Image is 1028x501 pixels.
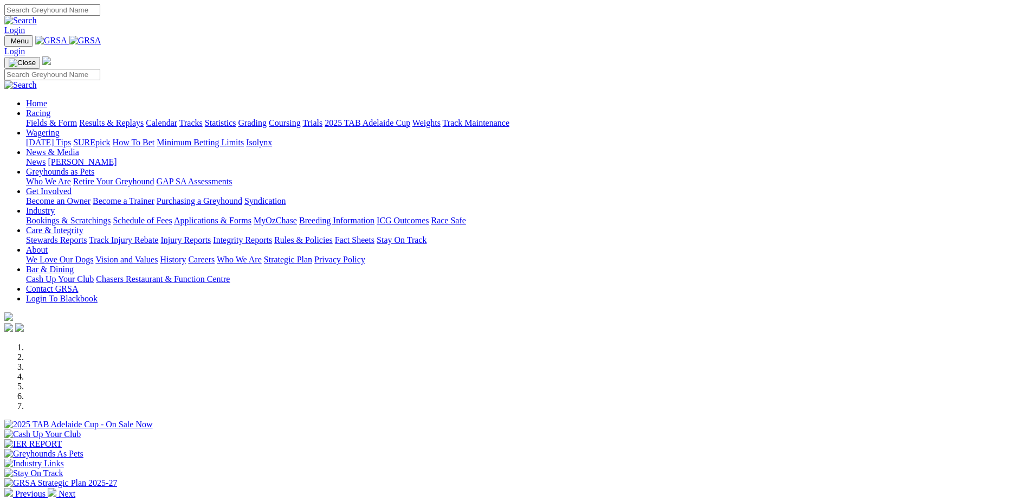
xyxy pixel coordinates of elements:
a: Coursing [269,118,301,127]
a: Schedule of Fees [113,216,172,225]
a: Grading [238,118,267,127]
img: facebook.svg [4,323,13,332]
a: ICG Outcomes [377,216,429,225]
img: GRSA Strategic Plan 2025-27 [4,478,117,488]
a: How To Bet [113,138,155,147]
a: Statistics [205,118,236,127]
a: Fields & Form [26,118,77,127]
img: chevron-right-pager-white.svg [48,488,56,497]
a: Minimum Betting Limits [157,138,244,147]
a: Login [4,47,25,56]
a: Retire Your Greyhound [73,177,154,186]
a: [PERSON_NAME] [48,157,117,166]
img: Greyhounds As Pets [4,449,83,459]
img: Search [4,80,37,90]
a: Wagering [26,128,60,137]
a: Next [48,489,75,498]
div: News & Media [26,157,1024,167]
div: Bar & Dining [26,274,1024,284]
a: Racing [26,108,50,118]
a: About [26,245,48,254]
a: Who We Are [26,177,71,186]
a: SUREpick [73,138,110,147]
a: Careers [188,255,215,264]
a: We Love Our Dogs [26,255,93,264]
a: Trials [302,118,322,127]
a: Injury Reports [160,235,211,245]
img: IER REPORT [4,439,62,449]
img: Stay On Track [4,468,63,478]
a: Get Involved [26,187,72,196]
input: Search [4,4,100,16]
a: Bar & Dining [26,265,74,274]
input: Search [4,69,100,80]
a: Rules & Policies [274,235,333,245]
a: Login [4,25,25,35]
a: Contact GRSA [26,284,78,293]
div: Care & Integrity [26,235,1024,245]
a: Syndication [244,196,286,205]
a: Become a Trainer [93,196,154,205]
a: Stay On Track [377,235,426,245]
span: Previous [15,489,46,498]
a: Vision and Values [95,255,158,264]
a: Isolynx [246,138,272,147]
div: About [26,255,1024,265]
img: chevron-left-pager-white.svg [4,488,13,497]
a: Bookings & Scratchings [26,216,111,225]
a: Greyhounds as Pets [26,167,94,176]
img: logo-grsa-white.png [4,312,13,321]
a: Cash Up Your Club [26,274,94,284]
a: Calendar [146,118,177,127]
a: GAP SA Assessments [157,177,232,186]
a: Chasers Restaurant & Function Centre [96,274,230,284]
a: Breeding Information [299,216,374,225]
div: Industry [26,216,1024,226]
a: History [160,255,186,264]
a: Tracks [179,118,203,127]
a: News [26,157,46,166]
a: Who We Are [217,255,262,264]
div: Racing [26,118,1024,128]
a: Care & Integrity [26,226,83,235]
img: Industry Links [4,459,64,468]
a: Weights [412,118,441,127]
img: logo-grsa-white.png [42,56,51,65]
img: Cash Up Your Club [4,429,81,439]
a: [DATE] Tips [26,138,71,147]
a: Integrity Reports [213,235,272,245]
button: Toggle navigation [4,57,40,69]
a: Purchasing a Greyhound [157,196,242,205]
div: Get Involved [26,196,1024,206]
span: Next [59,489,75,498]
a: Home [26,99,47,108]
a: MyOzChase [254,216,297,225]
a: Login To Blackbook [26,294,98,303]
img: 2025 TAB Adelaide Cup - On Sale Now [4,420,153,429]
img: Search [4,16,37,25]
span: Menu [11,37,29,45]
a: Industry [26,206,55,215]
div: Greyhounds as Pets [26,177,1024,187]
img: GRSA [35,36,67,46]
a: Stewards Reports [26,235,87,245]
button: Toggle navigation [4,35,33,47]
a: Strategic Plan [264,255,312,264]
a: Fact Sheets [335,235,374,245]
a: Privacy Policy [314,255,365,264]
a: Applications & Forms [174,216,251,225]
a: Become an Owner [26,196,90,205]
a: Track Maintenance [443,118,509,127]
a: Track Injury Rebate [89,235,158,245]
img: twitter.svg [15,323,24,332]
a: Previous [4,489,48,498]
a: 2025 TAB Adelaide Cup [325,118,410,127]
a: Results & Replays [79,118,144,127]
a: Race Safe [431,216,465,225]
a: News & Media [26,147,79,157]
div: Wagering [26,138,1024,147]
img: GRSA [69,36,101,46]
img: Close [9,59,36,67]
